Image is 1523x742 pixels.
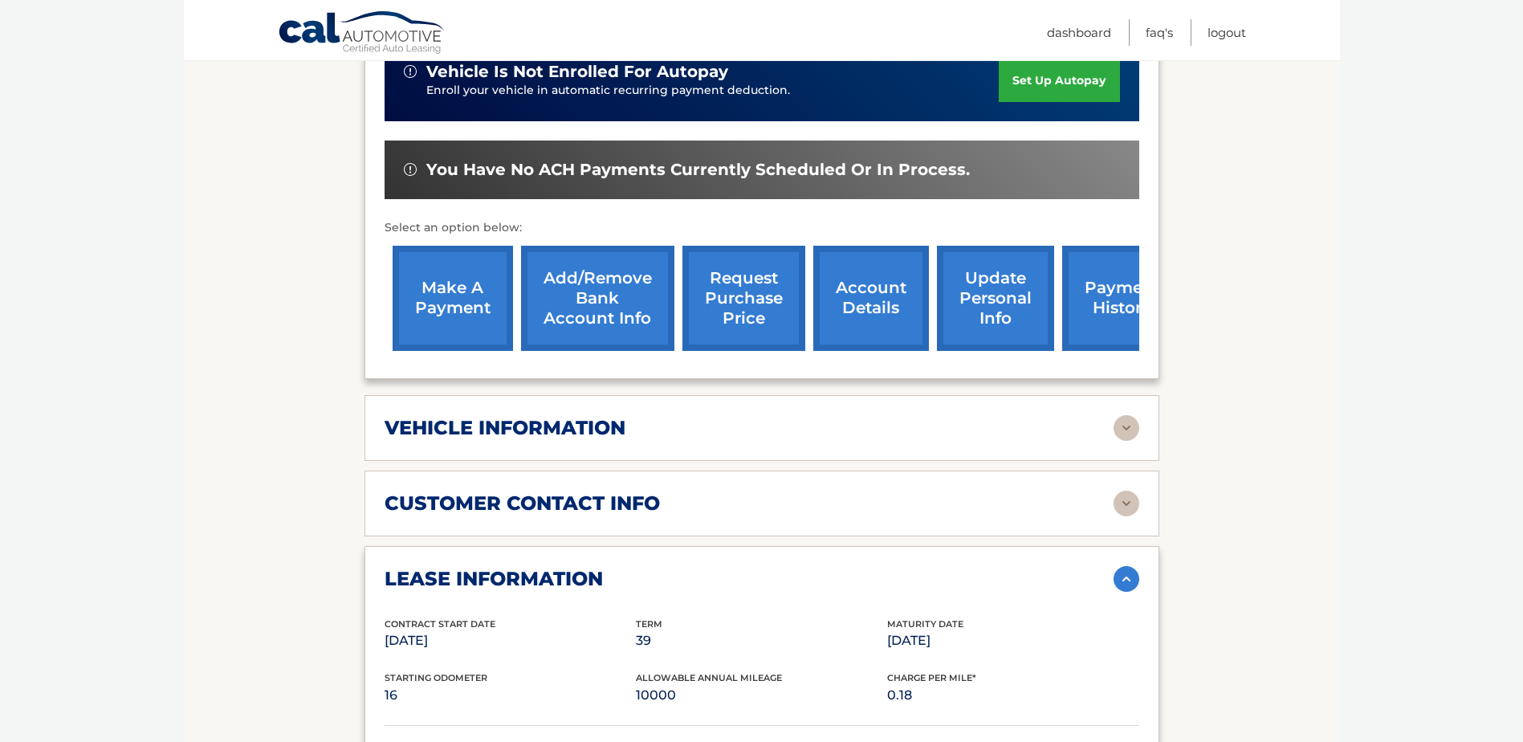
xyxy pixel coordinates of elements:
[1062,246,1183,351] a: payment history
[1047,19,1111,46] a: Dashboard
[887,672,976,683] span: Charge Per Mile*
[426,62,728,82] span: vehicle is not enrolled for autopay
[393,246,513,351] a: make a payment
[385,630,636,652] p: [DATE]
[385,567,603,591] h2: lease information
[1114,566,1139,592] img: accordion-active.svg
[385,684,636,707] p: 16
[999,59,1119,102] a: set up autopay
[887,684,1138,707] p: 0.18
[682,246,805,351] a: request purchase price
[426,82,1000,100] p: Enroll your vehicle in automatic recurring payment deduction.
[404,163,417,176] img: alert-white.svg
[1114,415,1139,441] img: accordion-rest.svg
[813,246,929,351] a: account details
[404,65,417,78] img: alert-white.svg
[385,672,487,683] span: Starting Odometer
[385,416,625,440] h2: vehicle information
[385,618,495,630] span: Contract Start Date
[937,246,1054,351] a: update personal info
[278,10,446,57] a: Cal Automotive
[1114,491,1139,516] img: accordion-rest.svg
[385,491,660,516] h2: customer contact info
[1146,19,1173,46] a: FAQ's
[636,630,887,652] p: 39
[426,160,970,180] span: You have no ACH payments currently scheduled or in process.
[521,246,674,351] a: Add/Remove bank account info
[636,618,662,630] span: Term
[636,684,887,707] p: 10000
[887,618,963,630] span: Maturity Date
[1207,19,1246,46] a: Logout
[887,630,1138,652] p: [DATE]
[385,218,1139,238] p: Select an option below:
[636,672,782,683] span: Allowable Annual Mileage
